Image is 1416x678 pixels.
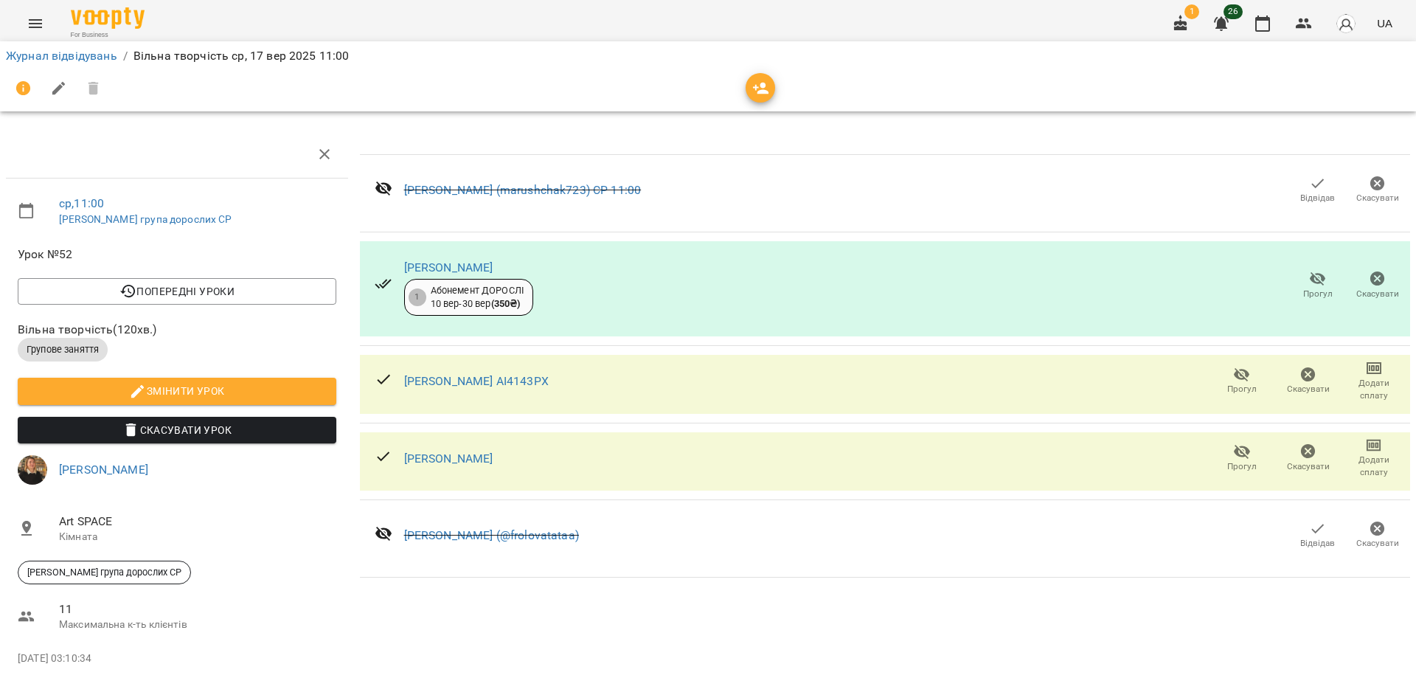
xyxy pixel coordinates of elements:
[18,246,336,263] span: Урок №52
[1224,4,1243,19] span: 26
[29,382,324,400] span: Змінити урок
[404,452,493,466] a: [PERSON_NAME]
[1336,13,1356,34] img: avatar_s.png
[1341,361,1407,402] button: Додати сплату
[1227,460,1257,473] span: Прогул
[1300,537,1335,550] span: Відвідав
[404,374,549,388] a: [PERSON_NAME] АІ4143РХ
[59,530,336,544] p: Кімната
[1377,15,1392,31] span: UA
[1356,192,1399,204] span: Скасувати
[1300,192,1335,204] span: Відвідав
[29,283,324,300] span: Попередні уроки
[71,7,145,29] img: Voopty Logo
[404,260,493,274] a: [PERSON_NAME]
[1287,460,1330,473] span: Скасувати
[1341,438,1407,480] button: Додати сплату
[1371,10,1398,37] button: UA
[123,47,128,65] li: /
[6,49,117,63] a: Журнал відвідувань
[409,288,426,306] div: 1
[59,463,148,477] a: [PERSON_NAME]
[18,321,336,339] span: Вільна творчість ( 120 хв. )
[491,298,521,309] b: ( 350 ₴ )
[1275,438,1342,480] button: Скасувати
[18,6,53,41] button: Menu
[1184,4,1199,19] span: 1
[1288,515,1347,556] button: Відвідав
[404,528,579,542] a: [PERSON_NAME] (@frolovatataa)
[404,183,642,197] a: [PERSON_NAME] (marushchak723) СР 11:00
[1288,170,1347,211] button: Відвідав
[1287,383,1330,395] span: Скасувати
[18,278,336,305] button: Попередні уроки
[1350,454,1398,479] span: Додати сплату
[1350,377,1398,402] span: Додати сплату
[29,421,324,439] span: Скасувати Урок
[59,618,336,632] p: Максимальна к-ть клієнтів
[18,651,336,666] p: [DATE] 03:10:34
[1275,361,1342,402] button: Скасувати
[1356,288,1399,300] span: Скасувати
[18,417,336,443] button: Скасувати Урок
[18,378,336,404] button: Змінити урок
[18,455,47,485] img: 833e180af62a04887f2b5b74376f6fd9.jpeg
[1303,288,1333,300] span: Прогул
[1356,537,1399,550] span: Скасувати
[1288,265,1347,306] button: Прогул
[59,601,336,618] span: 11
[1209,361,1275,402] button: Прогул
[59,513,336,530] span: Art SPACE
[59,196,104,210] a: ср , 11:00
[1347,515,1407,556] button: Скасувати
[18,566,190,579] span: [PERSON_NAME] група дорослих СР
[1347,170,1407,211] button: Скасувати
[59,213,232,225] a: [PERSON_NAME] група дорослих СР
[71,30,145,40] span: For Business
[431,284,524,311] div: Абонемент ДОРОСЛІ 10 вер - 30 вер
[1227,383,1257,395] span: Прогул
[1347,265,1407,306] button: Скасувати
[18,561,191,584] div: [PERSON_NAME] група дорослих СР
[6,47,1410,65] nav: breadcrumb
[133,47,350,65] p: Вільна творчість ср, 17 вер 2025 11:00
[1209,438,1275,480] button: Прогул
[18,343,108,356] span: Групове заняття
